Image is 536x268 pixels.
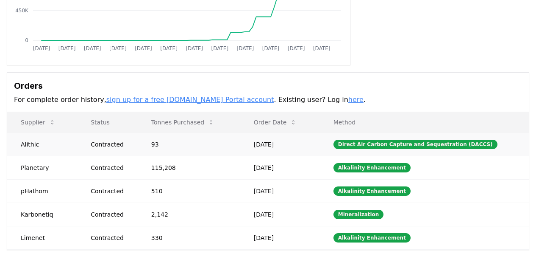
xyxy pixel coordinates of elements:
[240,179,320,203] td: [DATE]
[106,96,274,104] a: sign up for a free [DOMAIN_NAME] Portal account
[247,114,304,131] button: Order Date
[7,203,77,226] td: Karbonetiq
[333,186,411,196] div: Alkalinity Enhancement
[240,203,320,226] td: [DATE]
[211,45,228,51] tspan: [DATE]
[14,114,62,131] button: Supplier
[160,45,178,51] tspan: [DATE]
[138,133,240,156] td: 93
[313,45,330,51] tspan: [DATE]
[138,156,240,179] td: 115,208
[91,164,131,172] div: Contracted
[333,163,411,172] div: Alkalinity Enhancement
[7,133,77,156] td: Alithic
[333,210,384,219] div: Mineralization
[240,156,320,179] td: [DATE]
[240,226,320,249] td: [DATE]
[144,114,221,131] button: Tonnes Purchased
[25,37,28,43] tspan: 0
[262,45,280,51] tspan: [DATE]
[109,45,127,51] tspan: [DATE]
[91,234,131,242] div: Contracted
[138,179,240,203] td: 510
[14,79,522,92] h3: Orders
[7,179,77,203] td: pHathom
[7,156,77,179] td: Planetary
[348,96,364,104] a: here
[138,226,240,249] td: 330
[33,45,50,51] tspan: [DATE]
[91,140,131,149] div: Contracted
[7,226,77,249] td: Limenet
[135,45,152,51] tspan: [DATE]
[240,133,320,156] td: [DATE]
[186,45,203,51] tspan: [DATE]
[84,45,101,51] tspan: [DATE]
[91,210,131,219] div: Contracted
[138,203,240,226] td: 2,142
[333,140,497,149] div: Direct Air Carbon Capture and Sequestration (DACCS)
[58,45,76,51] tspan: [DATE]
[327,118,522,127] p: Method
[237,45,254,51] tspan: [DATE]
[288,45,305,51] tspan: [DATE]
[15,8,29,14] tspan: 450K
[84,118,131,127] p: Status
[91,187,131,195] div: Contracted
[14,95,522,105] p: For complete order history, . Existing user? Log in .
[333,233,411,243] div: Alkalinity Enhancement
